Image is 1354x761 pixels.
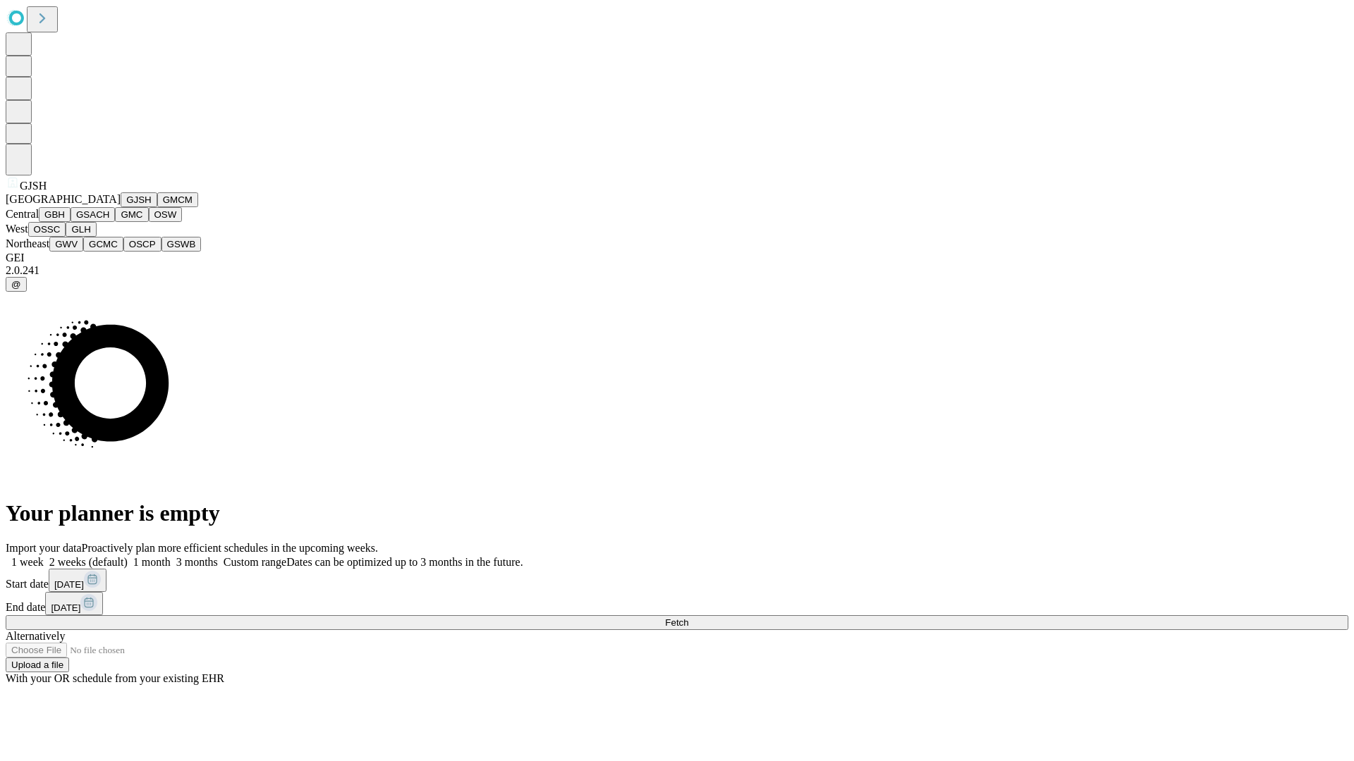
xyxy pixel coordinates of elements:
[121,192,157,207] button: GJSH
[6,569,1348,592] div: Start date
[6,277,27,292] button: @
[45,592,103,615] button: [DATE]
[123,237,161,252] button: OSCP
[6,237,49,249] span: Northeast
[11,279,21,290] span: @
[6,223,28,235] span: West
[54,579,84,590] span: [DATE]
[133,556,171,568] span: 1 month
[224,556,286,568] span: Custom range
[161,237,202,252] button: GSWB
[149,207,183,222] button: OSW
[286,556,523,568] span: Dates can be optimized up to 3 months in the future.
[71,207,115,222] button: GSACH
[6,264,1348,277] div: 2.0.241
[6,672,224,684] span: With your OR schedule from your existing EHR
[6,592,1348,615] div: End date
[6,615,1348,630] button: Fetch
[6,500,1348,526] h1: Your planner is empty
[39,207,71,222] button: GBH
[6,542,82,554] span: Import your data
[6,657,69,672] button: Upload a file
[6,208,39,220] span: Central
[82,542,378,554] span: Proactively plan more efficient schedules in the upcoming weeks.
[157,192,198,207] button: GMCM
[66,222,96,237] button: GLH
[6,193,121,205] span: [GEOGRAPHIC_DATA]
[49,237,83,252] button: GWV
[51,602,80,613] span: [DATE]
[20,180,47,192] span: GJSH
[665,617,688,628] span: Fetch
[6,252,1348,264] div: GEI
[176,556,218,568] span: 3 months
[83,237,123,252] button: GCMC
[115,207,148,222] button: GMC
[49,556,128,568] span: 2 weeks (default)
[28,222,66,237] button: OSSC
[11,556,44,568] span: 1 week
[49,569,106,592] button: [DATE]
[6,630,65,642] span: Alternatively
